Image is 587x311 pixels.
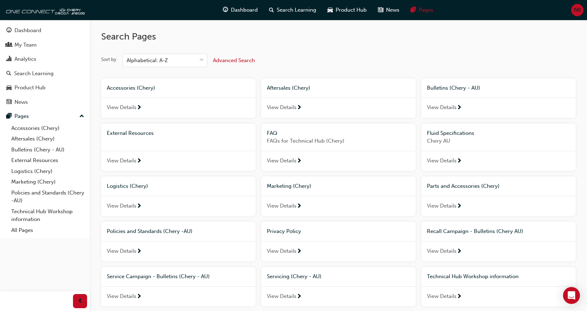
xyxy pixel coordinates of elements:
[3,96,87,109] a: News
[261,78,416,118] a: Aftersales (Chery)View Details
[107,157,136,165] span: View Details
[3,24,87,37] a: Dashboard
[427,103,457,112] span: View Details
[107,247,136,255] span: View Details
[574,6,581,14] span: NK
[411,6,416,14] span: pages-icon
[336,6,367,14] span: Product Hub
[267,157,296,165] span: View Details
[8,133,87,144] a: Aftersales (Chery)
[322,3,372,17] a: car-iconProduct Hub
[4,3,85,17] a: oneconnect
[8,177,87,187] a: Marketing (Chery)
[136,158,142,165] span: next-icon
[8,144,87,155] a: Bulletins (Chery - AU)
[261,222,416,261] a: Privacy PolicyView Details
[296,105,302,111] span: next-icon
[263,3,322,17] a: search-iconSearch Learning
[14,112,29,120] div: Pages
[107,183,148,189] span: Logistics (Chery)
[136,105,142,111] span: next-icon
[14,98,28,106] div: News
[267,85,310,91] span: Aftersales (Chery)
[101,177,256,216] a: Logistics (Chery)View Details
[101,31,576,42] h2: Search Pages
[563,287,580,304] div: Open Intercom Messenger
[372,3,405,17] a: news-iconNews
[427,130,474,136] span: Fluid Specifications
[107,292,136,300] span: View Details
[79,112,84,121] span: up-icon
[427,183,500,189] span: Parts and Accessories (Chery)
[457,203,462,210] span: next-icon
[231,6,258,14] span: Dashboard
[427,292,457,300] span: View Details
[3,110,87,123] button: Pages
[267,183,311,189] span: Marketing (Chery)
[3,81,87,94] a: Product Hub
[405,3,439,17] a: pages-iconPages
[267,292,296,300] span: View Details
[3,23,87,110] button: DashboardMy TeamAnalyticsSearch LearningProduct HubNews
[378,6,383,14] span: news-icon
[14,55,36,63] div: Analytics
[101,124,256,171] a: External ResourcesView Details
[267,273,322,280] span: Servicing (Chery - AU)
[3,38,87,52] a: My Team
[457,249,462,255] span: next-icon
[223,6,228,14] span: guage-icon
[261,124,416,171] a: FAQFAQs for Technical Hub (Chery)View Details
[8,123,87,134] a: Accessories (Chery)
[101,56,116,63] div: Sort by
[14,84,45,92] div: Product Hub
[277,6,316,14] span: Search Learning
[427,247,457,255] span: View Details
[261,177,416,216] a: Marketing (Chery)View Details
[296,249,302,255] span: next-icon
[419,6,433,14] span: Pages
[107,85,155,91] span: Accessories (Chery)
[296,203,302,210] span: next-icon
[107,202,136,210] span: View Details
[421,177,576,216] a: Parts and Accessories (Chery)View Details
[8,225,87,236] a: All Pages
[8,206,87,225] a: Technical Hub Workshop information
[421,78,576,118] a: Bulletins (Chery - AU)View Details
[457,158,462,165] span: next-icon
[267,247,296,255] span: View Details
[6,99,12,106] span: news-icon
[6,113,12,120] span: pages-icon
[8,187,87,206] a: Policies and Standards (Chery -AU)
[14,70,54,78] div: Search Learning
[427,202,457,210] span: View Details
[267,103,296,112] span: View Details
[3,53,87,66] a: Analytics
[6,71,11,77] span: search-icon
[296,294,302,300] span: next-icon
[427,157,457,165] span: View Details
[457,294,462,300] span: next-icon
[421,222,576,261] a: Recall Campaign - Bulletins (Chery AU)View Details
[6,85,12,91] span: car-icon
[3,67,87,80] a: Search Learning
[457,105,462,111] span: next-icon
[136,294,142,300] span: next-icon
[427,273,519,280] span: Technical Hub Workshop information
[8,166,87,177] a: Logistics (Chery)
[107,273,210,280] span: Service Campaign - Bulletins (Chery - AU)
[267,130,277,136] span: FAQ
[14,41,37,49] div: My Team
[107,130,154,136] span: External Resources
[571,4,583,16] button: NK
[136,203,142,210] span: next-icon
[421,124,576,171] a: Fluid SpecificationsChery AUView Details
[296,158,302,165] span: next-icon
[427,137,570,145] span: Chery AU
[217,3,263,17] a: guage-iconDashboard
[78,297,83,306] span: prev-icon
[199,56,204,65] span: down-icon
[213,54,255,67] button: Advanced Search
[261,267,416,306] a: Servicing (Chery - AU)View Details
[127,56,168,65] div: Alphabetical: A-Z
